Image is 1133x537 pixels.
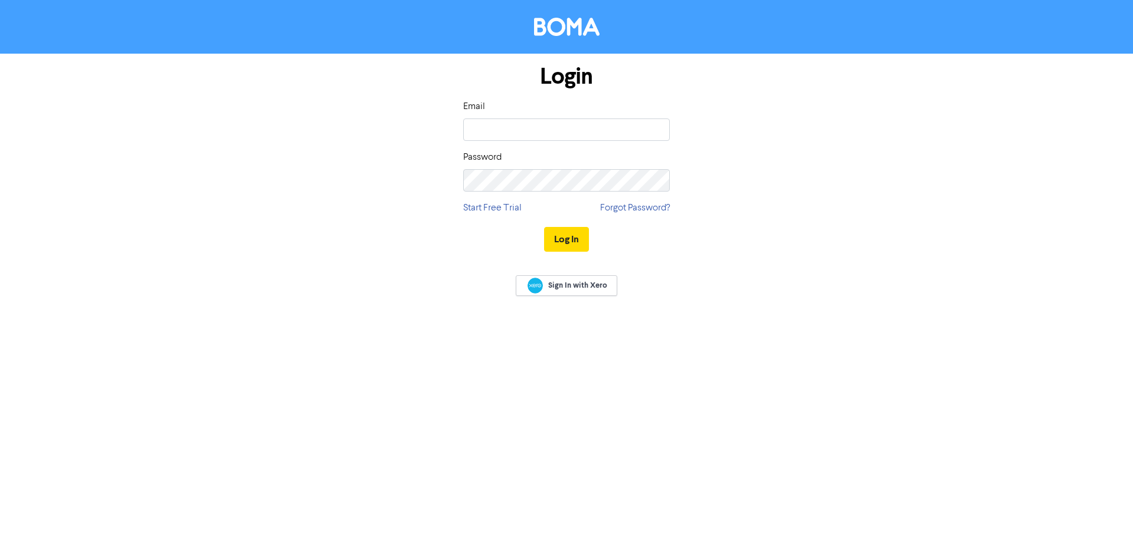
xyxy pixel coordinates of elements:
a: Sign In with Xero [516,275,617,296]
a: Forgot Password? [600,201,670,215]
a: Start Free Trial [463,201,522,215]
h1: Login [463,63,670,90]
label: Password [463,150,502,164]
label: Email [463,100,485,114]
span: Sign In with Xero [548,280,607,291]
img: BOMA Logo [534,18,600,36]
iframe: Chat Widget [1074,480,1133,537]
img: Xero logo [528,278,543,294]
button: Log In [544,227,589,252]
